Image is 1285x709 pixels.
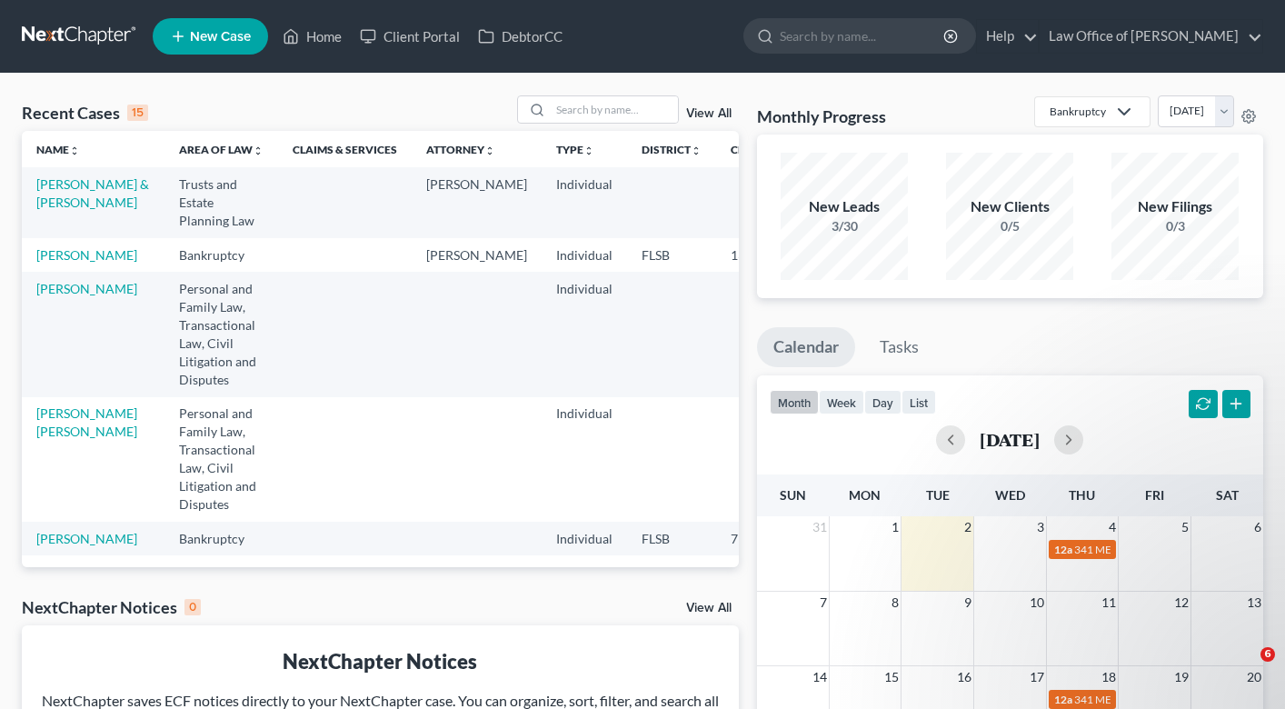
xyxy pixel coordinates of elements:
[781,217,908,235] div: 3/30
[627,238,716,272] td: FLSB
[556,143,594,156] a: Typeunfold_more
[542,555,627,589] td: Individual
[946,196,1073,217] div: New Clients
[351,20,469,53] a: Client Portal
[955,666,973,688] span: 16
[1028,666,1046,688] span: 17
[22,596,201,618] div: NextChapter Notices
[890,516,901,538] span: 1
[164,238,278,272] td: Bankruptcy
[551,96,678,123] input: Search by name...
[864,390,901,414] button: day
[818,592,829,614] span: 7
[757,327,855,367] a: Calendar
[164,272,278,396] td: Personal and Family Law, Transactional Law, Civil Litigation and Disputes
[901,390,936,414] button: list
[469,20,572,53] a: DebtorCC
[811,666,829,688] span: 14
[781,196,908,217] div: New Leads
[642,143,702,156] a: Districtunfold_more
[627,522,716,555] td: FLSB
[278,131,412,167] th: Claims & Services
[179,143,264,156] a: Area of Lawunfold_more
[412,238,542,272] td: [PERSON_NAME]
[849,487,881,503] span: Mon
[542,397,627,522] td: Individual
[863,327,935,367] a: Tasks
[426,143,495,156] a: Attorneyunfold_more
[1260,647,1275,662] span: 6
[716,238,807,272] td: 13
[890,592,901,614] span: 8
[164,555,278,589] td: Bankruptcy
[184,599,201,615] div: 0
[36,531,137,546] a: [PERSON_NAME]
[1223,647,1267,691] iframe: Intercom live chat
[127,105,148,121] div: 15
[819,390,864,414] button: week
[22,102,148,124] div: Recent Cases
[627,555,716,589] td: FLSB
[1172,666,1190,688] span: 19
[484,145,495,156] i: unfold_more
[542,238,627,272] td: Individual
[542,522,627,555] td: Individual
[1040,20,1262,53] a: Law Office of [PERSON_NAME]
[811,516,829,538] span: 31
[716,522,807,555] td: 7
[926,487,950,503] span: Tue
[69,145,80,156] i: unfold_more
[36,247,137,263] a: [PERSON_NAME]
[1050,104,1106,119] div: Bankruptcy
[253,145,264,156] i: unfold_more
[583,145,594,156] i: unfold_more
[36,281,137,296] a: [PERSON_NAME]
[1111,196,1239,217] div: New Filings
[757,105,886,127] h3: Monthly Progress
[882,666,901,688] span: 15
[691,145,702,156] i: unfold_more
[36,143,80,156] a: Nameunfold_more
[780,19,946,53] input: Search by name...
[686,602,732,614] a: View All
[780,487,806,503] span: Sun
[770,390,819,414] button: month
[1100,666,1118,688] span: 18
[1074,693,1144,706] span: 341 MEETING
[1111,217,1239,235] div: 0/3
[274,20,351,53] a: Home
[164,167,278,237] td: Trusts and Estate Planning Law
[542,167,627,237] td: Individual
[36,176,149,210] a: [PERSON_NAME] & [PERSON_NAME]
[412,167,542,237] td: [PERSON_NAME]
[716,555,807,589] td: 7
[36,405,137,439] a: [PERSON_NAME] [PERSON_NAME]
[190,30,251,44] span: New Case
[542,272,627,396] td: Individual
[36,647,724,675] div: NextChapter Notices
[1054,693,1072,706] span: 12a
[946,217,1073,235] div: 0/5
[164,397,278,522] td: Personal and Family Law, Transactional Law, Civil Litigation and Disputes
[977,20,1038,53] a: Help
[731,143,792,156] a: Chapterunfold_more
[164,522,278,555] td: Bankruptcy
[686,107,732,120] a: View All
[36,564,137,580] a: [PERSON_NAME]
